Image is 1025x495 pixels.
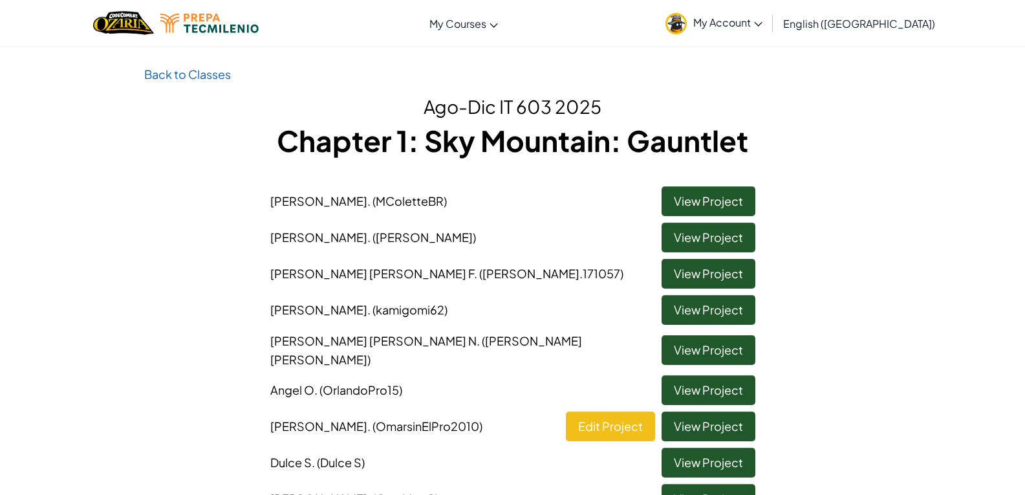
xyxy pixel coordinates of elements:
span: [PERSON_NAME] [270,193,447,208]
a: View Project [662,223,755,252]
span: Dulce S [270,455,365,470]
span: My Courses [429,17,486,30]
a: Back to Classes [144,67,231,82]
a: English ([GEOGRAPHIC_DATA]) [777,6,942,41]
img: Tecmilenio logo [160,14,259,33]
a: Ozaria by CodeCombat logo [93,10,153,36]
a: View Project [662,448,755,478]
span: . (Dulce S) [312,455,365,470]
span: English ([GEOGRAPHIC_DATA]) [783,17,935,30]
span: [PERSON_NAME] [PERSON_NAME] F [270,266,623,281]
span: . ([PERSON_NAME]) [367,230,476,245]
h1: Chapter 1: Sky Mountain: Gauntlet [144,120,881,160]
span: . (MColetteBR) [367,193,447,208]
span: [PERSON_NAME] [270,302,448,317]
a: View Project [662,375,755,405]
a: View Project [662,186,755,216]
h2: Ago-Dic IT 603 2025 [144,93,881,120]
span: . (OrlandoPro15) [314,382,402,397]
span: [PERSON_NAME] [PERSON_NAME] N [270,333,582,367]
span: . ([PERSON_NAME] [PERSON_NAME]) [270,333,582,367]
span: . (kamigomi62) [367,302,448,317]
span: My Account [693,16,762,29]
a: View Project [662,259,755,289]
a: View Project [662,412,755,441]
img: avatar [665,13,687,34]
a: My Courses [423,6,504,41]
a: View Project [662,335,755,365]
a: My Account [659,3,769,43]
a: Edit Project [566,412,655,441]
span: . (OmarsinElPro2010) [367,419,482,434]
span: . ([PERSON_NAME].171057) [474,266,623,281]
img: Home [93,10,153,36]
span: [PERSON_NAME] [270,230,476,245]
a: View Project [662,295,755,325]
span: Angel O [270,382,402,397]
span: [PERSON_NAME] [270,419,482,434]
